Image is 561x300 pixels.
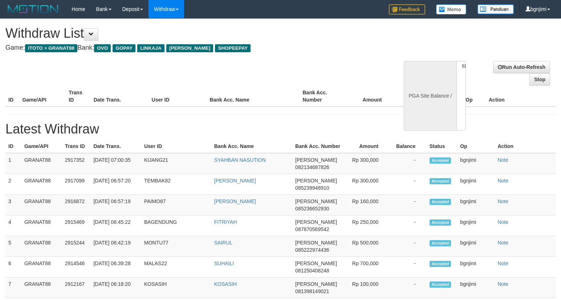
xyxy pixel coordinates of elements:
td: Rp 500,000 [346,236,390,257]
a: Note [497,240,508,246]
th: Bank Acc. Number [300,86,346,107]
td: GRANAT88 [21,215,62,236]
td: bgnjimi [457,257,495,278]
th: Op [457,140,495,153]
span: [PERSON_NAME] [295,219,337,225]
td: bgnjimi [457,215,495,236]
td: GRANAT88 [21,257,62,278]
th: Trans ID [62,140,91,153]
th: Status [427,140,458,153]
th: User ID [149,86,207,107]
td: 5 [5,236,21,257]
span: 082134687826 [295,164,329,170]
td: [DATE] 06:45:22 [90,215,141,236]
td: KOSASIH [141,278,211,298]
td: [DATE] 06:57:20 [90,174,141,195]
th: Date Trans. [90,140,141,153]
span: Accepted [430,219,451,226]
td: Rp 700,000 [346,257,390,278]
td: KIJANG21 [141,153,211,174]
th: Bank Acc. Name [207,86,300,107]
a: Note [497,157,508,163]
a: FITRIYAH [214,219,237,225]
img: MOTION_logo.png [5,4,61,15]
td: MONTU77 [141,236,211,257]
div: PGA Site Balance / [404,61,456,131]
td: bgnjimi [457,195,495,215]
td: PAIMO87 [141,195,211,215]
span: Accepted [430,199,451,205]
td: 2917099 [62,174,91,195]
td: 2917352 [62,153,91,174]
span: 085239948910 [295,185,329,191]
h1: Withdraw List [5,26,367,41]
span: 081398149021 [295,288,329,294]
td: - [389,174,426,195]
td: GRANAT88 [21,278,62,298]
td: bgnjimi [457,236,495,257]
th: Amount [346,86,393,107]
span: [PERSON_NAME] [166,44,213,52]
span: LINKAJA [137,44,164,52]
span: Accepted [430,240,451,246]
span: 085222974436 [295,247,329,253]
td: 2915244 [62,236,91,257]
span: [PERSON_NAME] [295,198,337,204]
td: - [389,278,426,298]
th: Date Trans. [91,86,149,107]
span: Accepted [430,178,451,184]
a: Note [497,260,508,266]
th: Bank Acc. Name [211,140,292,153]
span: ITOTO > GRANAT88 [25,44,77,52]
span: Accepted [430,261,451,267]
td: GRANAT88 [21,153,62,174]
td: [DATE] 07:00:35 [90,153,141,174]
td: - [389,195,426,215]
td: GRANAT88 [21,174,62,195]
span: [PERSON_NAME] [295,157,337,163]
td: bgnjimi [457,174,495,195]
td: 2912167 [62,278,91,298]
img: Feedback.jpg [389,4,425,15]
td: - [389,257,426,278]
td: bgnjimi [457,278,495,298]
span: 081250408248 [295,268,329,274]
td: 4 [5,215,21,236]
td: bgnjimi [457,153,495,174]
td: GRANAT88 [21,195,62,215]
a: Stop [529,73,550,86]
td: Rp 100,000 [346,278,390,298]
td: 6 [5,257,21,278]
span: Accepted [430,281,451,288]
td: 2914546 [62,257,91,278]
a: SYAHBAN NASUTION [214,157,266,163]
td: [DATE] 06:18:20 [90,278,141,298]
td: Rp 250,000 [346,215,390,236]
a: Note [497,281,508,287]
span: OVO [94,44,111,52]
td: 2916872 [62,195,91,215]
td: 2915469 [62,215,91,236]
td: GRANAT88 [21,236,62,257]
h4: Game: Bank: [5,44,367,52]
span: [PERSON_NAME] [295,260,337,266]
th: Action [495,140,556,153]
td: Rp 300,000 [346,174,390,195]
th: Amount [346,140,390,153]
a: Note [497,198,508,204]
td: BAGENDUNG [141,215,211,236]
th: Game/API [21,140,62,153]
a: KOSASIH [214,281,237,287]
span: [PERSON_NAME] [295,240,337,246]
td: [DATE] 06:42:19 [90,236,141,257]
a: Note [497,219,508,225]
th: ID [5,86,19,107]
th: Trans ID [66,86,90,107]
span: 087870569542 [295,226,329,232]
td: - [389,153,426,174]
th: Op [463,86,486,107]
th: User ID [141,140,211,153]
th: Balance [389,140,426,153]
td: Rp 300,000 [346,153,390,174]
td: - [389,236,426,257]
